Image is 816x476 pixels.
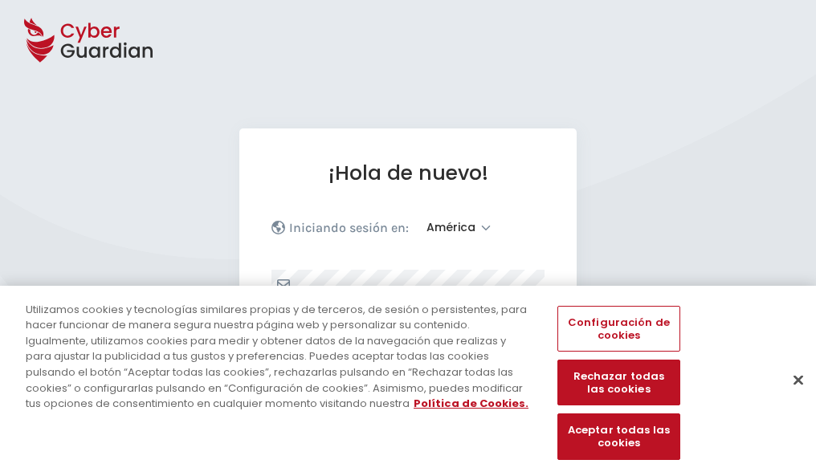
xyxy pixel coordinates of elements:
[557,414,679,460] button: Aceptar todas las cookies
[414,396,528,411] a: Más información sobre su privacidad, se abre en una nueva pestaña
[271,161,545,185] h1: ¡Hola de nuevo!
[557,360,679,406] button: Rechazar todas las cookies
[557,306,679,352] button: Configuración de cookies, Abre el cuadro de diálogo del centro de preferencias.
[781,362,816,397] button: Cerrar
[289,220,409,236] p: Iniciando sesión en:
[26,302,533,412] div: Utilizamos cookies y tecnologías similares propias y de terceros, de sesión o persistentes, para ...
